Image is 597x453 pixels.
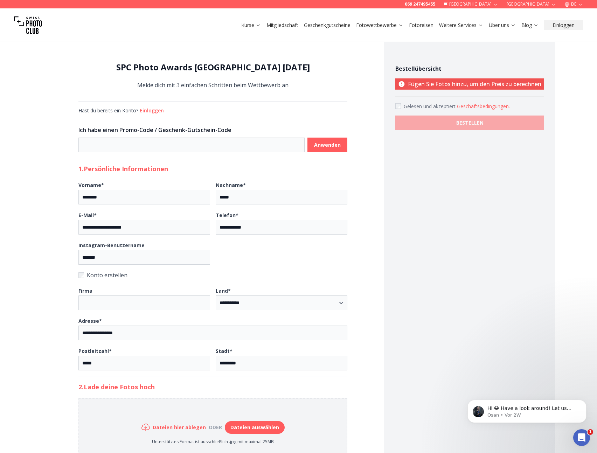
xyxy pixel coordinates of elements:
button: Dateien auswählen [225,421,285,434]
b: Nachname * [216,182,246,188]
a: Blog [521,22,539,29]
img: Swiss photo club [14,11,42,39]
a: Kurse [241,22,261,29]
input: Stadt* [216,356,347,370]
a: 069 247495455 [405,1,435,7]
input: Nachname* [216,190,347,204]
h1: SPC Photo Awards [GEOGRAPHIC_DATA] [DATE] [78,62,347,73]
h6: Dateien hier ablegen [153,424,206,431]
button: Fotowettbewerbe [353,20,406,30]
b: Adresse * [78,318,102,324]
input: Adresse* [78,326,347,340]
button: Einloggen [544,20,583,30]
iframe: Intercom notifications Nachricht [457,385,597,434]
select: Land* [216,295,347,310]
button: Fotoreisen [406,20,436,30]
b: Telefon * [216,212,238,218]
input: E-Mail* [78,220,210,235]
input: Telefon* [216,220,347,235]
b: Land * [216,287,231,294]
button: Anwenden [307,138,347,152]
input: Accept terms [395,103,401,109]
a: Geschenkgutscheine [304,22,350,29]
input: Firma [78,295,210,310]
button: Geschenkgutscheine [301,20,353,30]
button: Einloggen [140,107,164,114]
a: Weitere Services [439,22,483,29]
span: Gelesen und akzeptiert [404,103,457,110]
b: Stadt * [216,348,232,354]
b: E-Mail * [78,212,97,218]
button: Kurse [238,20,264,30]
a: Fotoreisen [409,22,433,29]
b: BESTELLEN [456,119,484,126]
div: Melde dich mit 3 einfachen Schritten beim Wettbewerb an [78,62,347,90]
h2: 2. Lade deine Fotos hoch [78,382,347,392]
span: 1 [588,429,593,435]
h3: Ich habe einen Promo-Code / Geschenk-Gutschein-Code [78,126,347,134]
b: Anwenden [314,141,341,148]
input: Vorname* [78,190,210,204]
button: Accept termsGelesen und akzeptiert [457,103,510,110]
button: BESTELLEN [395,116,544,130]
h2: 1. Persönliche Informationen [78,164,347,174]
div: Hast du bereits ein Konto? [78,107,347,114]
input: Postleitzahl* [78,356,210,370]
p: Unterstütztes Format ist ausschließlich .jpg mit maximal 25MB [141,439,285,445]
p: Fügen Sie Fotos hinzu, um den Preis zu berechnen [395,78,544,90]
button: Weitere Services [436,20,486,30]
a: Mitgliedschaft [266,22,298,29]
b: Vorname * [78,182,104,188]
button: Über uns [486,20,519,30]
iframe: Intercom live chat [573,429,590,446]
b: Instagram-Benutzername [78,242,145,249]
input: Konto erstellen [78,272,84,278]
input: Instagram-Benutzername [78,250,210,265]
h4: Bestellübersicht [395,64,544,73]
button: Mitgliedschaft [264,20,301,30]
label: Konto erstellen [78,270,347,280]
div: oder [206,424,225,431]
a: Über uns [489,22,516,29]
b: Postleitzahl * [78,348,112,354]
a: Fotowettbewerbe [356,22,403,29]
b: Firma [78,287,92,294]
button: Blog [519,20,541,30]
